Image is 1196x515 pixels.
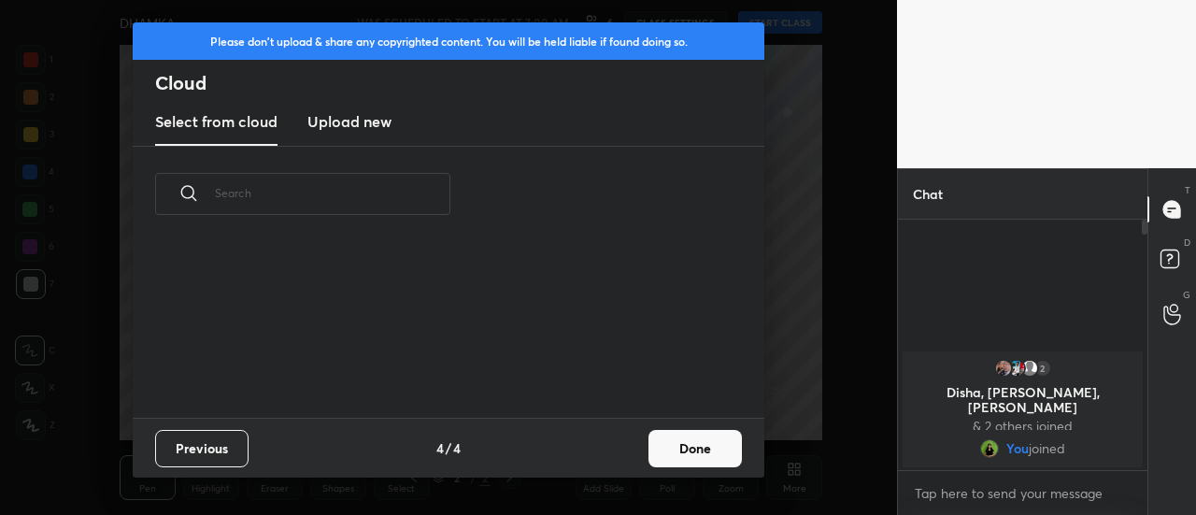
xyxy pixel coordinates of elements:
[1020,359,1039,378] img: default.png
[1185,183,1190,197] p: T
[436,438,444,458] h4: 4
[1029,441,1065,456] span: joined
[307,110,392,133] h3: Upload new
[914,385,1132,415] p: Disha, [PERSON_NAME], [PERSON_NAME]
[1007,359,1026,378] img: eebab2a336d84a92b710b9d44f9d1d31.jpg
[1033,359,1052,378] div: 2
[155,110,278,133] h3: Select from cloud
[446,438,451,458] h4: /
[133,22,764,60] div: Please don't upload & share any copyrighted content. You will be held liable if found doing so.
[155,71,764,95] h2: Cloud
[994,359,1013,378] img: 3
[133,236,742,418] div: grid
[914,419,1132,434] p: & 2 others joined
[898,169,958,219] p: Chat
[1184,236,1190,250] p: D
[453,438,461,458] h4: 4
[980,439,999,458] img: ea43492ca9d14c5f8587a2875712d117.jpg
[1006,441,1029,456] span: You
[898,348,1147,471] div: grid
[215,153,450,233] input: Search
[155,430,249,467] button: Previous
[1183,288,1190,302] p: G
[648,430,742,467] button: Done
